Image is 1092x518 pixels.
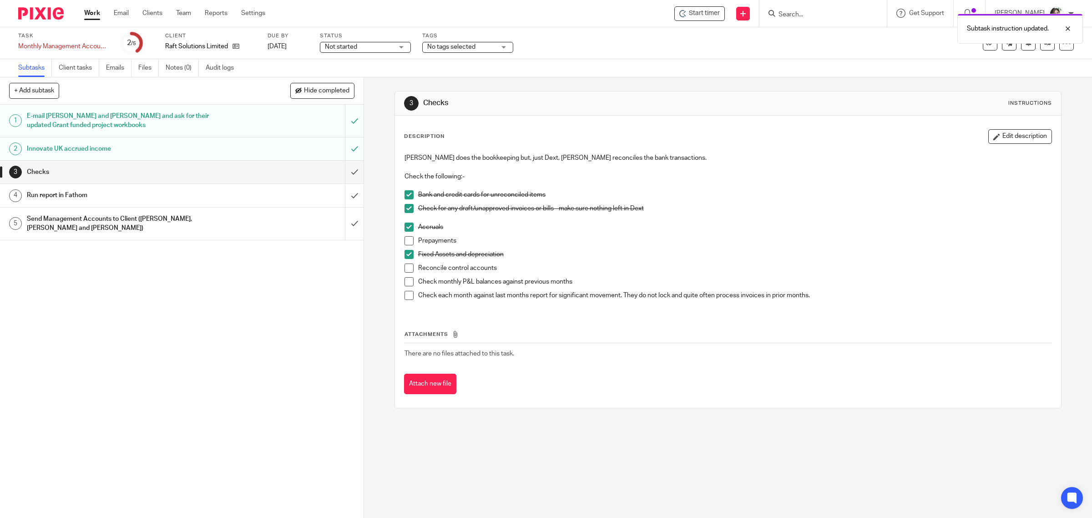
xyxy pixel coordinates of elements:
p: Check the following:- [404,172,1052,181]
p: Description [404,133,445,140]
div: 3 [9,166,22,178]
div: 2 [9,142,22,155]
h1: E-mail [PERSON_NAME] and [PERSON_NAME] and ask for their updated Grant funded project workbooks [27,109,233,132]
a: Client tasks [59,59,99,77]
p: Prepayments [418,236,1052,245]
button: Hide completed [290,83,354,98]
span: Hide completed [304,87,349,95]
span: Not started [325,44,357,50]
p: Check for any draft/unapproved invoices or bills - make sure nothing left in Dext [418,204,1052,213]
img: barbara-raine-.jpg [1049,6,1064,21]
p: Check each month against last months report for significant movement. They do not lock and quite ... [418,291,1052,300]
label: Client [165,32,256,40]
button: Attach new file [404,374,456,394]
img: Pixie [18,7,64,20]
a: Files [138,59,159,77]
p: Fixed Assets and depreciation [418,250,1052,259]
label: Tags [422,32,513,40]
a: Settings [241,9,265,18]
p: Raft Solutions Limited [165,42,228,51]
a: Work [84,9,100,18]
a: Emails [106,59,131,77]
span: There are no files attached to this task. [404,350,514,357]
h1: Send Management Accounts to Client ([PERSON_NAME], [PERSON_NAME] and [PERSON_NAME]) [27,212,233,235]
a: Team [176,9,191,18]
div: 2 [127,38,136,48]
div: Monthly Management Accounts - Raft Solutions Ltd [18,42,109,51]
p: Accruals [418,223,1052,232]
h1: Run report in Fathom [27,188,233,202]
p: Bank and credit cards for unreconciled items [418,190,1052,199]
a: Reports [205,9,227,18]
p: [PERSON_NAME] does the bookkeeping but, just Dext, [PERSON_NAME] reconciles the bank transactions. [404,153,1052,163]
a: Clients [142,9,162,18]
a: Notes (0) [166,59,199,77]
div: 5 [9,217,22,230]
p: Reconcile control accounts [418,264,1052,273]
p: Subtask instruction updated. [967,24,1049,33]
span: No tags selected [427,44,475,50]
h1: Checks [423,98,747,108]
span: [DATE] [268,43,287,50]
a: Email [114,9,129,18]
button: Edit description [988,129,1052,144]
a: Audit logs [206,59,241,77]
label: Task [18,32,109,40]
label: Status [320,32,411,40]
small: /5 [131,41,136,46]
div: 1 [9,114,22,127]
div: 3 [404,96,419,111]
span: Attachments [404,332,448,337]
p: Check monthly P&L balances against previous months [418,277,1052,286]
div: Instructions [1008,100,1052,107]
label: Due by [268,32,308,40]
h1: Innovate UK accrued income [27,142,233,156]
button: + Add subtask [9,83,59,98]
div: Raft Solutions Limited - Monthly Management Accounts - Raft Solutions Ltd [674,6,725,21]
div: 4 [9,189,22,202]
a: Subtasks [18,59,52,77]
h1: Checks [27,165,233,179]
